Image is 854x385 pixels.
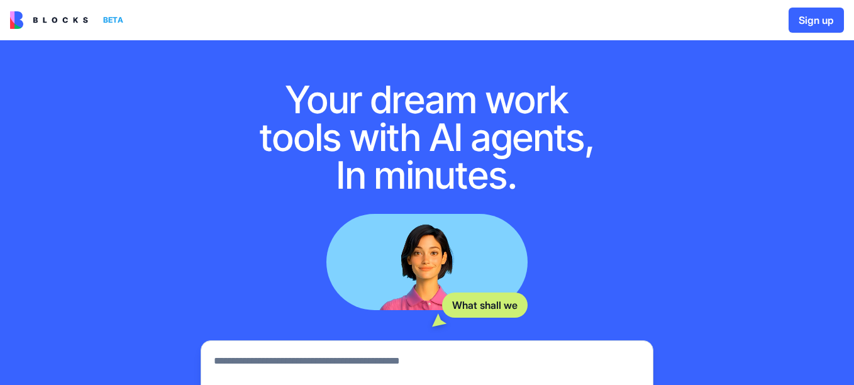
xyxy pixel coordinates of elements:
img: logo [10,11,88,29]
h1: Your dream work tools with AI agents, In minutes. [246,81,608,194]
div: What shall we [442,293,528,318]
button: Sign up [789,8,844,33]
div: BETA [98,11,128,29]
a: BETA [10,11,128,29]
